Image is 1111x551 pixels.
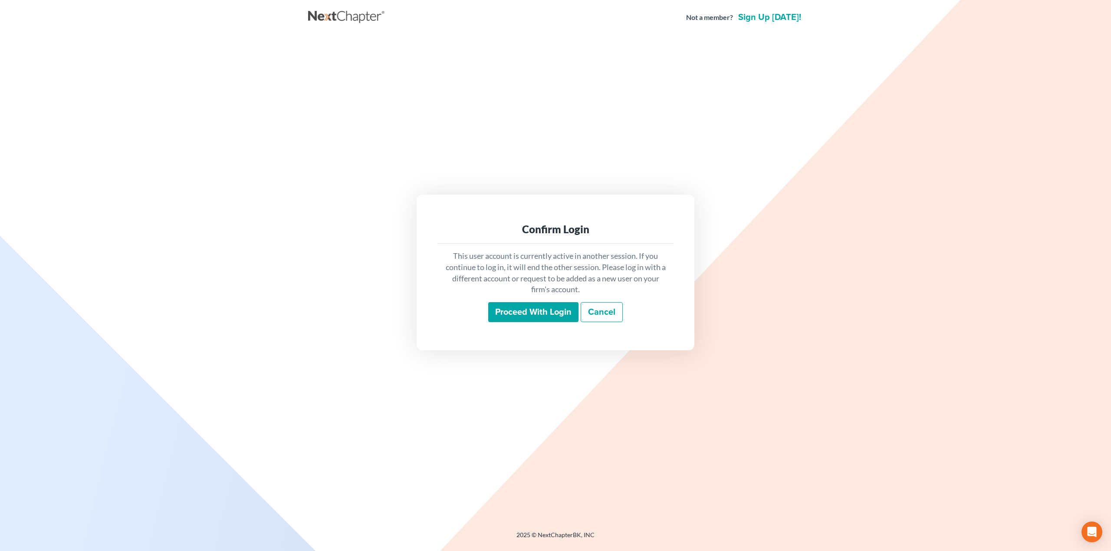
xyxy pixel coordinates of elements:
a: Sign up [DATE]! [736,13,803,22]
strong: Not a member? [686,13,733,23]
div: Open Intercom Messenger [1081,522,1102,542]
a: Cancel [581,302,623,322]
p: This user account is currently active in another session. If you continue to log in, it will end ... [444,251,667,295]
div: Confirm Login [444,222,667,236]
input: Proceed with login [488,302,579,322]
div: 2025 © NextChapterBK, INC [308,531,803,546]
